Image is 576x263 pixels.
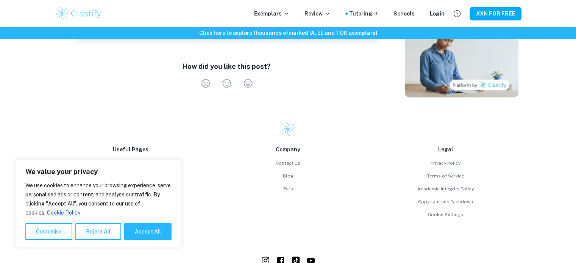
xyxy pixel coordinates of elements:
[2,29,574,37] h6: Click here to explore thousands of marked IA, EE and TOK exemplars !
[75,223,121,240] button: Reject All
[47,209,81,216] a: Cookie Policy
[212,173,364,179] a: Blog
[212,160,364,167] a: Contact Us
[470,7,521,20] button: JOIN FOR FREE
[124,223,172,240] button: Accept All
[254,9,289,18] p: Exemplars
[15,159,182,248] div: We value your privacy
[183,61,271,72] h6: How did you like this post?
[55,145,206,154] p: Useful Pages
[370,198,521,205] a: Copyright and Takedown
[430,9,445,18] a: Login
[281,121,296,137] img: Clastify logo
[25,181,172,217] p: We use cookies to enhance your browsing experience, serve personalised ads or content, and analys...
[393,9,415,18] a: Schools
[451,7,464,20] button: Help and Feedback
[25,167,172,176] p: We value your privacy
[212,185,364,192] a: Earn
[370,160,521,167] a: Privacy Policy
[304,9,330,18] p: Review
[370,173,521,179] a: Terms of Service
[55,6,103,21] img: Clastify logo
[370,211,521,218] a: Cookie Settings
[25,223,72,240] button: Customise
[370,185,521,192] a: Academic Integrity Policy
[349,9,378,18] a: Tutoring
[370,145,521,154] p: Legal
[212,145,364,154] p: Company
